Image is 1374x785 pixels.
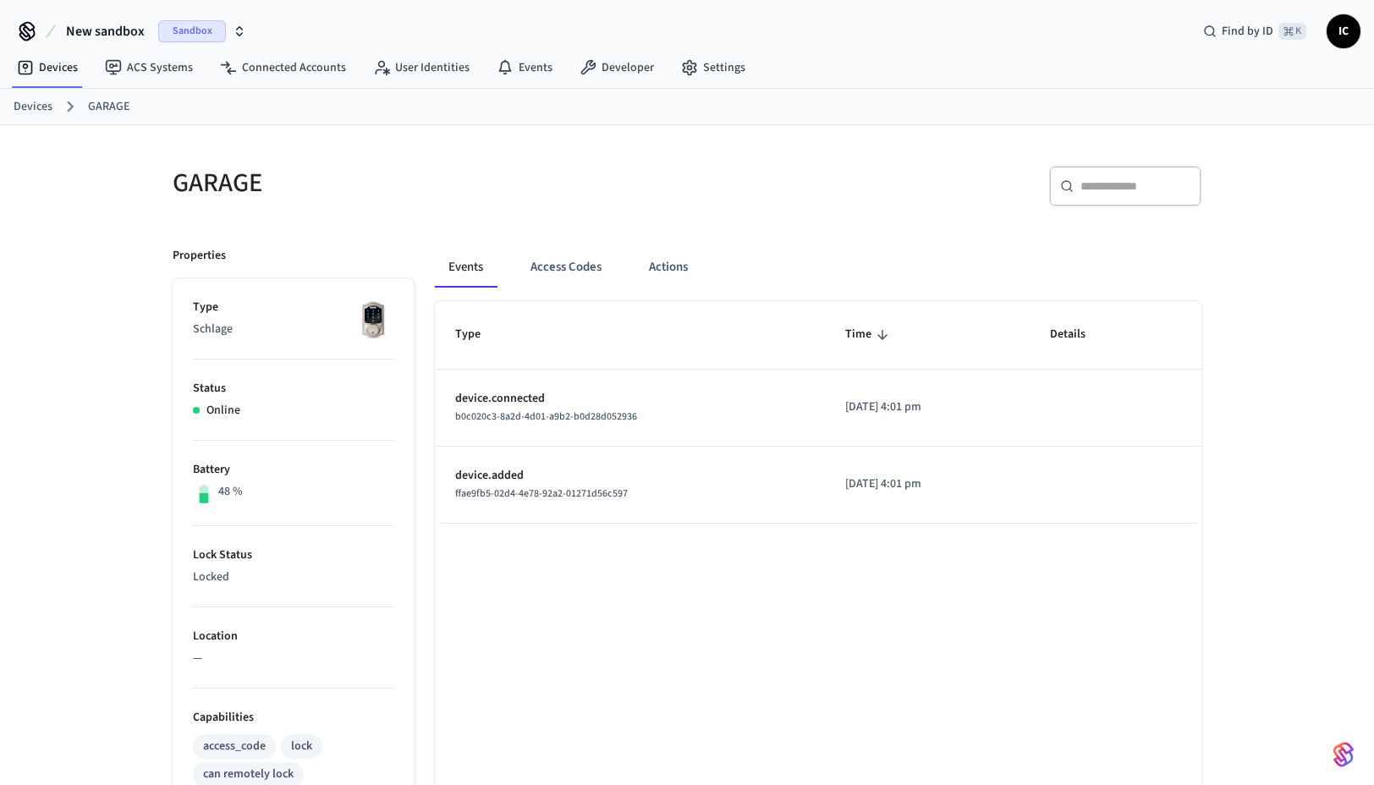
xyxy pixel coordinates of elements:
[173,166,677,200] h5: GARAGE
[291,738,312,755] div: lock
[193,709,394,727] p: Capabilities
[206,52,360,83] a: Connected Accounts
[193,546,394,564] p: Lock Status
[1050,321,1107,348] span: Details
[14,98,52,116] a: Devices
[66,21,145,41] span: New sandbox
[193,568,394,586] p: Locked
[1327,14,1360,48] button: IC
[483,52,566,83] a: Events
[455,467,805,485] p: device.added
[435,247,497,288] button: Events
[517,247,615,288] button: Access Codes
[845,321,893,348] span: Time
[203,738,266,755] div: access_code
[566,52,668,83] a: Developer
[88,98,129,116] a: GARAGE
[203,766,294,783] div: can remotely lock
[193,299,394,316] p: Type
[193,380,394,398] p: Status
[91,52,206,83] a: ACS Systems
[193,650,394,667] p: —
[845,398,1009,416] p: [DATE] 4:01 pm
[218,483,243,501] p: 48 %
[635,247,701,288] button: Actions
[193,461,394,479] p: Battery
[845,475,1009,493] p: [DATE] 4:01 pm
[1190,16,1320,47] div: Find by ID⌘ K
[455,390,805,408] p: device.connected
[435,301,1201,523] table: sticky table
[1222,23,1273,40] span: Find by ID
[193,628,394,645] p: Location
[173,247,226,265] p: Properties
[455,409,637,424] span: b0c020c3-8a2d-4d01-a9b2-b0d28d052936
[1333,741,1354,768] img: SeamLogoGradient.69752ec5.svg
[206,402,240,420] p: Online
[1278,23,1306,40] span: ⌘ K
[455,486,628,501] span: ffae9fb5-02d4-4e78-92a2-01271d56c597
[3,52,91,83] a: Devices
[158,20,226,42] span: Sandbox
[193,321,394,338] p: Schlage
[435,247,1201,288] div: ant example
[455,321,503,348] span: Type
[1328,16,1359,47] span: IC
[668,52,759,83] a: Settings
[352,299,394,341] img: Schlage Sense Smart Deadbolt with Camelot Trim, Front
[360,52,483,83] a: User Identities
